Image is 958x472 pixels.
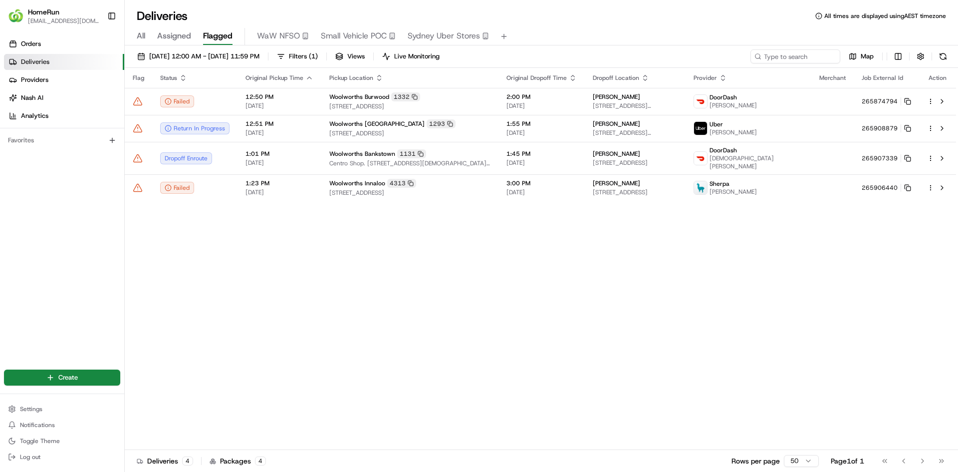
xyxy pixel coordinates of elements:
span: [PERSON_NAME] [710,188,757,196]
div: Packages [210,456,266,466]
span: [DEMOGRAPHIC_DATA][PERSON_NAME] [710,154,803,170]
span: [STREET_ADDRESS] [329,102,490,110]
span: [DATE] 12:00 AM - [DATE] 11:59 PM [149,52,259,61]
span: Toggle Theme [20,437,60,445]
button: Map [844,49,878,63]
div: Deliveries [137,456,193,466]
button: Notifications [4,418,120,432]
span: [PERSON_NAME] [710,101,757,109]
span: Create [58,373,78,382]
span: 1:23 PM [245,179,313,187]
img: HomeRun [8,8,24,24]
a: Deliveries [4,54,124,70]
span: Woolworths Burwood [329,93,389,101]
span: [PERSON_NAME] [593,120,640,128]
span: [PERSON_NAME] [593,179,640,187]
span: Woolworths Bankstown [329,150,395,158]
button: [DATE] 12:00 AM - [DATE] 11:59 PM [133,49,264,63]
span: [DATE] [506,159,577,167]
span: [STREET_ADDRESS] [329,129,490,137]
span: Dropoff Location [593,74,639,82]
div: Action [927,74,948,82]
span: All times are displayed using AEST timezone [824,12,946,20]
span: [STREET_ADDRESS] [593,188,678,196]
img: sherpa_logo.png [694,181,707,194]
button: 265908879 [862,124,911,132]
span: Small Vehicle POC [321,30,387,42]
span: Settings [20,405,42,413]
span: [DATE] [245,159,313,167]
div: Page 1 of 1 [831,456,864,466]
span: Log out [20,453,40,461]
button: Log out [4,450,120,464]
span: [STREET_ADDRESS][PERSON_NAME] [593,102,678,110]
span: DoorDash [710,146,737,154]
img: uber-new-logo.jpeg [694,122,707,135]
span: Deliveries [21,57,49,66]
span: [DATE] [506,102,577,110]
img: doordash_logo_v2.png [694,152,707,165]
button: Views [331,49,369,63]
span: Woolworths [GEOGRAPHIC_DATA] [329,120,425,128]
span: Uber [710,120,723,128]
span: Map [861,52,874,61]
span: 1:01 PM [245,150,313,158]
span: Original Dropoff Time [506,74,567,82]
span: Assigned [157,30,191,42]
button: [EMAIL_ADDRESS][DOMAIN_NAME] [28,17,99,25]
div: 1131 [397,149,426,158]
span: Flagged [203,30,233,42]
button: Live Monitoring [378,49,444,63]
span: [STREET_ADDRESS] [329,189,490,197]
span: Original Pickup Time [245,74,303,82]
span: Sydney Uber Stores [408,30,480,42]
span: Job External Id [862,74,903,82]
button: 265907339 [862,154,911,162]
button: Toggle Theme [4,434,120,448]
span: 3:00 PM [506,179,577,187]
span: [STREET_ADDRESS][PERSON_NAME] [593,129,678,137]
button: Create [4,370,120,386]
span: 12:51 PM [245,120,313,128]
div: 4 [255,457,266,466]
div: 1293 [427,119,456,128]
span: 265908879 [862,124,898,132]
span: [DATE] [506,188,577,196]
button: Settings [4,402,120,416]
span: Live Monitoring [394,52,440,61]
span: 12:50 PM [245,93,313,101]
span: Status [160,74,177,82]
a: Nash AI [4,90,124,106]
span: WaW NFSO [257,30,300,42]
span: [PERSON_NAME] [593,93,640,101]
span: 1:55 PM [506,120,577,128]
span: Providers [21,75,48,84]
span: Notifications [20,421,55,429]
span: Provider [694,74,717,82]
span: 265874794 [862,97,898,105]
button: Failed [160,182,194,194]
button: Failed [160,95,194,107]
span: [DATE] [245,188,313,196]
span: Filters [289,52,318,61]
span: Centro Shop. [STREET_ADDRESS][DEMOGRAPHIC_DATA][PERSON_NAME] [329,159,490,167]
div: 4 [182,457,193,466]
span: Nash AI [21,93,43,102]
p: Rows per page [731,456,780,466]
span: [DATE] [506,129,577,137]
button: 265874794 [862,97,911,105]
button: HomeRun [28,7,59,17]
button: HomeRunHomeRun[EMAIL_ADDRESS][DOMAIN_NAME] [4,4,103,28]
span: 265906440 [862,184,898,192]
span: 265907339 [862,154,898,162]
input: Type to search [750,49,840,63]
span: Woolworths Innaloo [329,179,385,187]
div: 1332 [391,92,420,101]
a: Orders [4,36,124,52]
span: 1:45 PM [506,150,577,158]
span: [PERSON_NAME] [593,150,640,158]
span: [DATE] [245,129,313,137]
